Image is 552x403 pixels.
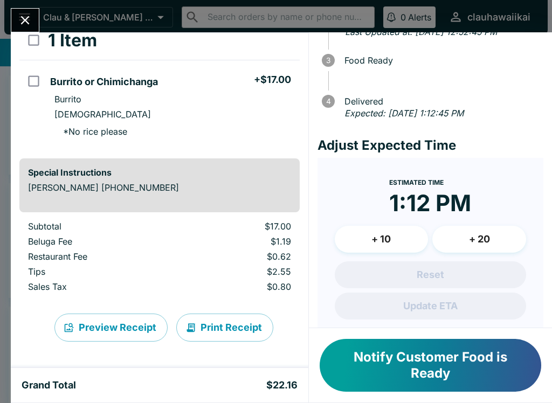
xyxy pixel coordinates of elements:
[190,266,291,277] p: $2.55
[54,126,127,137] p: * No rice please
[54,109,151,120] p: [DEMOGRAPHIC_DATA]
[320,339,541,392] button: Notify Customer Food is Ready
[19,21,300,150] table: orders table
[190,251,291,262] p: $0.62
[339,96,543,106] span: Delivered
[54,94,81,105] p: Burrito
[326,97,330,106] text: 4
[345,26,497,37] em: Last Updated at: [DATE] 12:52:45 PM
[28,251,172,262] p: Restaurant Fee
[266,379,298,392] h5: $22.16
[190,221,291,232] p: $17.00
[176,314,273,342] button: Print Receipt
[326,56,330,65] text: 3
[50,75,158,88] h5: Burrito or Chimichanga
[432,226,526,253] button: + 20
[344,108,464,119] em: Expected: [DATE] 1:12:45 PM
[28,266,172,277] p: Tips
[254,73,291,86] h5: + $17.00
[389,189,471,217] time: 1:12 PM
[190,281,291,292] p: $0.80
[28,167,291,178] h6: Special Instructions
[28,182,291,193] p: [PERSON_NAME] [PHONE_NUMBER]
[339,55,543,65] span: Food Ready
[389,178,444,186] span: Estimated Time
[335,226,429,253] button: + 10
[28,236,172,247] p: Beluga Fee
[54,314,168,342] button: Preview Receipt
[190,236,291,247] p: $1.19
[11,9,39,32] button: Close
[19,221,300,296] table: orders table
[48,30,97,51] h3: 1 Item
[28,221,172,232] p: Subtotal
[22,379,76,392] h5: Grand Total
[28,281,172,292] p: Sales Tax
[318,137,543,154] h4: Adjust Expected Time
